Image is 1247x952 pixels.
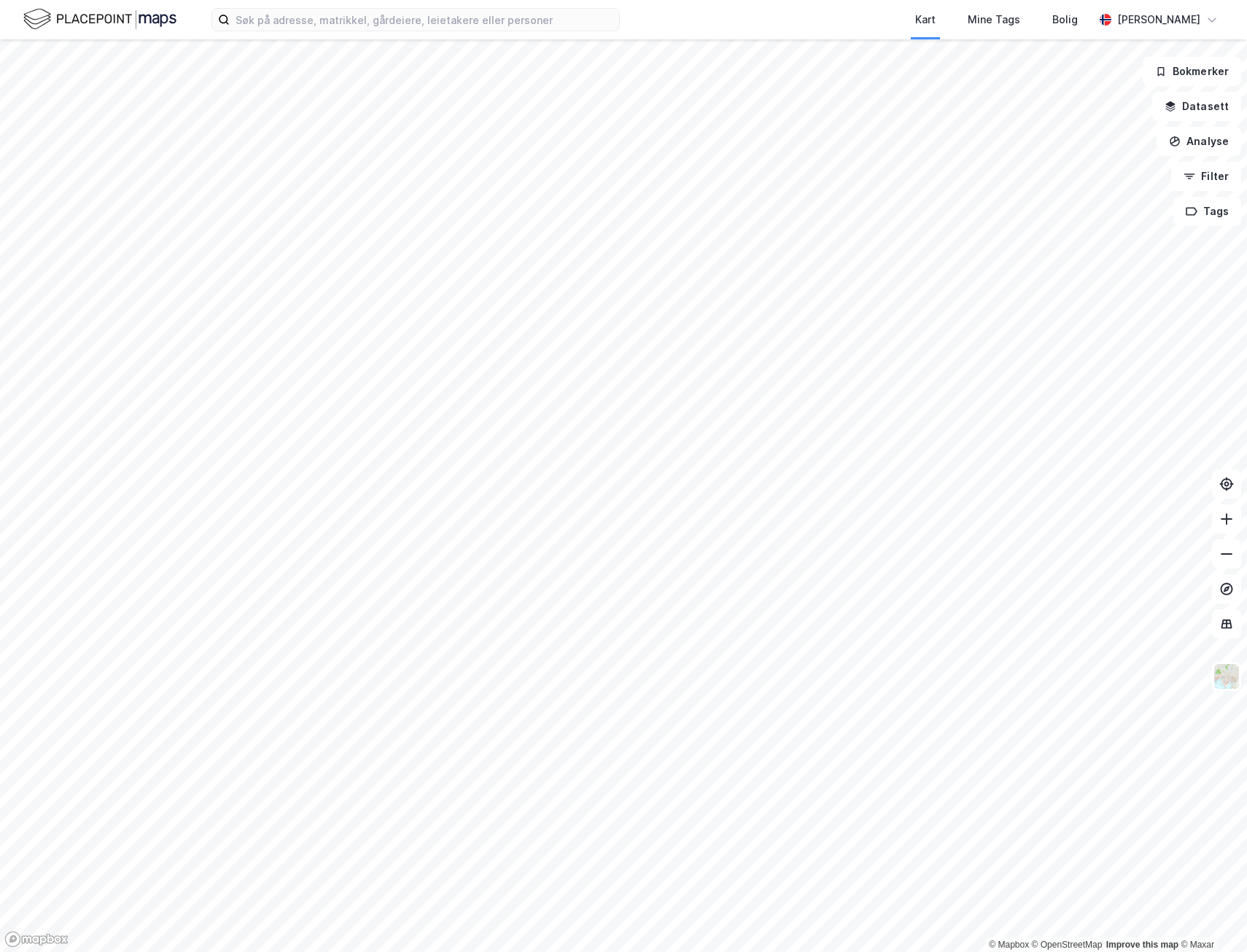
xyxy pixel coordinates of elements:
[230,9,619,31] input: Søk på adresse, matrikkel, gårdeiere, leietakere eller personer
[968,11,1020,28] div: Mine Tags
[1117,11,1200,28] div: [PERSON_NAME]
[23,7,176,32] img: logo.f888ab2527a4732fd821a326f86c7f29.svg
[4,931,69,948] a: Mapbox homepage
[989,940,1029,950] a: Mapbox
[1143,57,1241,86] button: Bokmerker
[1032,940,1103,950] a: OpenStreetMap
[1106,940,1178,950] a: Improve this map
[1052,11,1078,28] div: Bolig
[1157,127,1241,156] button: Analyse
[915,11,936,28] div: Kart
[1174,882,1247,952] iframe: Chat Widget
[1171,162,1241,191] button: Filter
[1173,197,1241,226] button: Tags
[1213,663,1240,690] img: Z
[1152,92,1241,121] button: Datasett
